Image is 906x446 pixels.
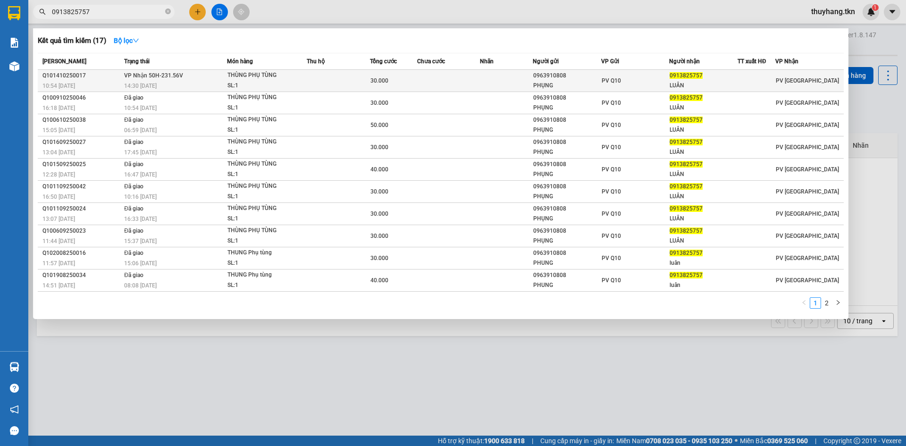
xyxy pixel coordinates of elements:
[10,384,19,393] span: question-circle
[227,248,298,258] div: THUNG Phụ tùng
[42,260,75,267] span: 11:57 [DATE]
[124,250,143,256] span: Đã giao
[124,72,183,79] span: VP Nhận 50H-231.56V
[533,137,601,147] div: 0963910808
[124,171,157,178] span: 16:47 [DATE]
[227,181,298,192] div: THÙNG PHỤ TÙNG
[670,147,737,157] div: LUÂN
[602,277,621,284] span: PV Q10
[165,8,171,14] span: close-circle
[670,125,737,135] div: LUÂN
[776,188,839,195] span: PV [GEOGRAPHIC_DATA]
[370,144,388,151] span: 30.000
[124,94,143,101] span: Đã giao
[670,227,703,234] span: 0913825757
[798,297,810,309] button: left
[370,166,388,173] span: 40.000
[10,426,19,435] span: message
[42,115,121,125] div: Q100610250038
[124,58,150,65] span: Trạng thái
[227,236,298,246] div: SL: 1
[124,272,143,278] span: Đã giao
[106,33,147,48] button: Bộ lọcdown
[227,81,298,91] div: SL: 1
[776,122,839,128] span: PV [GEOGRAPHIC_DATA]
[776,277,839,284] span: PV [GEOGRAPHIC_DATA]
[124,227,143,234] span: Đã giao
[124,260,157,267] span: 15:06 [DATE]
[9,38,19,48] img: solution-icon
[42,270,121,280] div: Q101908250034
[370,210,388,217] span: 30.000
[10,405,19,414] span: notification
[124,194,157,200] span: 10:16 [DATE]
[670,236,737,246] div: LUÂN
[124,149,157,156] span: 17:45 [DATE]
[776,233,839,239] span: PV [GEOGRAPHIC_DATA]
[124,105,157,111] span: 10:54 [DATE]
[533,226,601,236] div: 0963910808
[533,214,601,224] div: PHỤNG
[227,115,298,125] div: THÙNG PHỤ TÙNG
[227,125,298,135] div: SL: 1
[533,248,601,258] div: 0963910808
[133,37,139,44] span: down
[602,144,621,151] span: PV Q10
[370,58,397,65] span: Tổng cước
[821,297,832,309] li: 2
[42,83,75,89] span: 10:54 [DATE]
[370,277,388,284] span: 40.000
[42,71,121,81] div: Q101410250017
[370,77,388,84] span: 30.000
[124,216,157,222] span: 16:33 [DATE]
[42,226,121,236] div: Q100609250023
[370,233,388,239] span: 30.000
[124,117,143,123] span: Đã giao
[227,258,298,269] div: SL: 1
[533,258,601,268] div: PHUNG
[670,280,737,290] div: luân
[670,169,737,179] div: LUÂN
[601,58,619,65] span: VP Gửi
[370,188,388,195] span: 30.000
[776,255,839,261] span: PV [GEOGRAPHIC_DATA]
[776,77,839,84] span: PV [GEOGRAPHIC_DATA]
[42,248,121,258] div: Q102008250016
[227,270,298,280] div: THUNG Phụ tùng
[88,23,394,35] li: [STREET_ADDRESS][PERSON_NAME]. [GEOGRAPHIC_DATA], Tỉnh [GEOGRAPHIC_DATA]
[124,238,157,244] span: 15:37 [DATE]
[670,81,737,91] div: LUÂN
[227,192,298,202] div: SL: 1
[227,169,298,180] div: SL: 1
[370,100,388,106] span: 30.000
[42,171,75,178] span: 12:28 [DATE]
[533,125,601,135] div: PHỤNG
[8,6,20,20] img: logo-vxr
[307,58,325,65] span: Thu hộ
[42,238,75,244] span: 11:44 [DATE]
[533,160,601,169] div: 0963910808
[810,298,821,308] a: 1
[602,100,621,106] span: PV Q10
[227,203,298,214] div: THÙNG PHỤ TÙNG
[822,298,832,308] a: 2
[9,362,19,372] img: warehouse-icon
[533,192,601,202] div: PHỤNG
[42,127,75,134] span: 15:05 [DATE]
[42,216,75,222] span: 13:07 [DATE]
[533,169,601,179] div: PHỤNG
[124,127,157,134] span: 06:59 [DATE]
[42,282,75,289] span: 14:51 [DATE]
[670,183,703,190] span: 0913825757
[370,122,388,128] span: 50.000
[533,280,601,290] div: PHUNG
[801,300,807,305] span: left
[533,103,601,113] div: PHỤNG
[227,103,298,113] div: SL: 1
[38,36,106,46] h3: Kết quả tìm kiếm ( 17 )
[42,149,75,156] span: 13:04 [DATE]
[533,270,601,280] div: 0963910808
[42,204,121,214] div: Q101109250024
[602,233,621,239] span: PV Q10
[670,94,703,101] span: 0913825757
